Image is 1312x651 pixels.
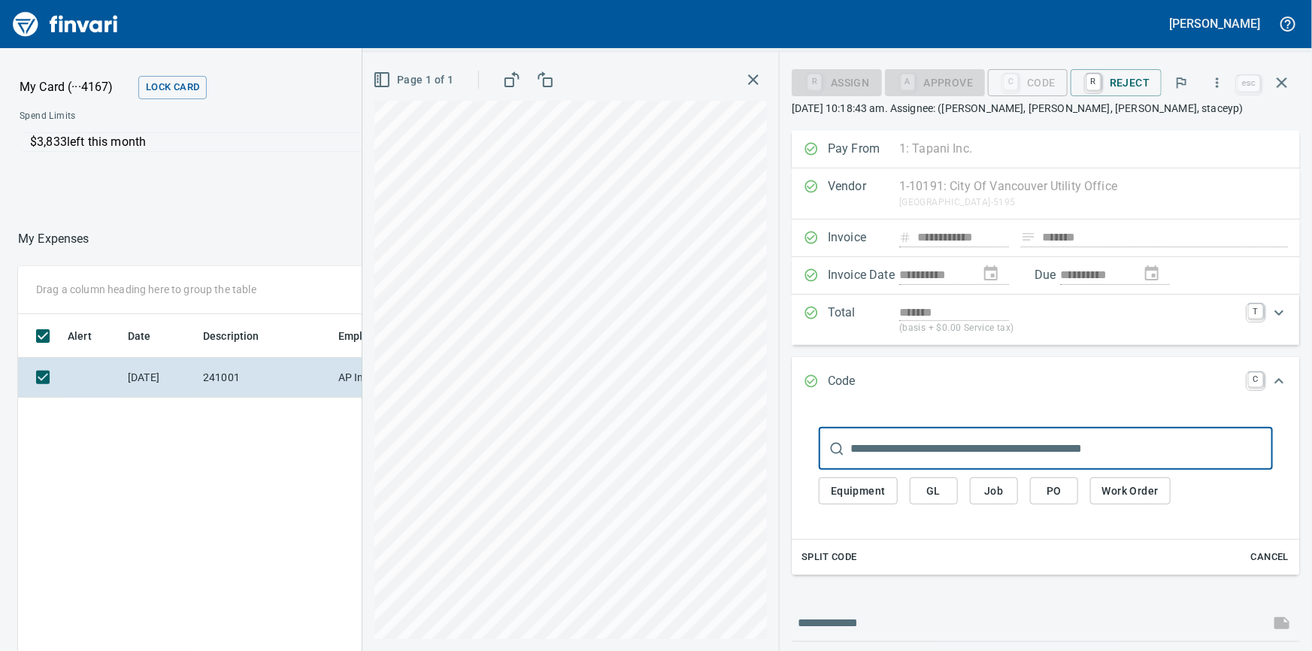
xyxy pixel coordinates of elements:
[910,477,958,505] button: GL
[20,109,261,124] span: Spend Limits
[1248,304,1263,319] a: T
[1250,549,1290,566] span: Cancel
[1071,69,1162,96] button: RReject
[1030,477,1078,505] button: PO
[1234,65,1300,101] span: Close invoice
[798,546,861,569] button: Split Code
[1201,66,1234,99] button: More
[138,76,207,99] button: Lock Card
[982,482,1006,501] span: Job
[792,101,1300,116] p: [DATE] 10:18:43 am. Assignee: ([PERSON_NAME], [PERSON_NAME], [PERSON_NAME], staceyp)
[1165,66,1198,99] button: Flag
[203,327,279,345] span: Description
[68,327,92,345] span: Alert
[792,295,1300,345] div: Expand
[792,407,1300,575] div: Expand
[1170,16,1260,32] h5: [PERSON_NAME]
[332,358,445,398] td: AP Invoices
[197,358,332,398] td: 241001
[8,152,449,167] p: Online allowed
[1246,546,1294,569] button: Cancel
[36,282,256,297] p: Drag a column heading here to group the table
[1090,477,1171,505] button: Work Order
[885,75,986,88] div: Coding Required
[828,372,899,392] p: Code
[792,357,1300,407] div: Expand
[1248,372,1263,387] a: C
[370,66,459,94] button: Page 1 of 1
[1042,482,1066,501] span: PO
[338,327,406,345] span: Employee
[1264,605,1300,641] span: This records your message into the invoice and notifies anyone mentioned
[338,327,386,345] span: Employee
[1083,70,1150,95] span: Reject
[819,477,898,505] button: Equipment
[128,327,151,345] span: Date
[801,549,857,566] span: Split Code
[988,75,1068,88] div: Code
[1102,482,1159,501] span: Work Order
[128,327,171,345] span: Date
[18,230,89,248] p: My Expenses
[922,482,946,501] span: GL
[831,482,886,501] span: Equipment
[9,6,122,42] img: Finvari
[146,79,199,96] span: Lock Card
[1238,75,1260,92] a: esc
[792,75,881,88] div: Assign
[122,358,197,398] td: [DATE]
[828,304,899,336] p: Total
[970,477,1018,505] button: Job
[20,78,132,96] p: My Card (···4167)
[18,230,89,248] nav: breadcrumb
[1166,12,1264,35] button: [PERSON_NAME]
[899,321,1239,336] p: (basis + $0.00 Service tax)
[1086,74,1101,90] a: R
[203,327,259,345] span: Description
[68,327,111,345] span: Alert
[30,133,441,151] p: $3,833 left this month
[376,71,453,89] span: Page 1 of 1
